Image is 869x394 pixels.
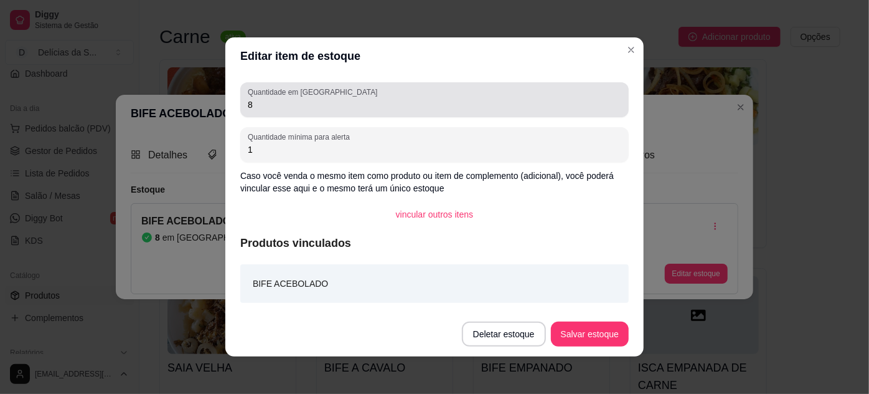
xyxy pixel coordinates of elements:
label: Quantidade mínima para alerta [248,132,354,142]
button: Close [621,40,641,60]
article: Produtos vinculados [240,234,629,252]
p: Caso você venda o mesmo item como produto ou item de complemento (adicional), você poderá vincula... [240,170,629,195]
label: Quantidade em [GEOGRAPHIC_DATA] [248,87,382,97]
button: vincular outros itens [386,202,484,227]
article: BIFE ACEBOLADO [253,277,328,291]
input: Quantidade mínima para alerta [248,143,621,156]
input: Quantidade em estoque [248,98,621,111]
header: Editar item de estoque [225,37,644,75]
button: Deletar estoque [462,322,546,347]
button: Salvar estoque [551,322,629,347]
